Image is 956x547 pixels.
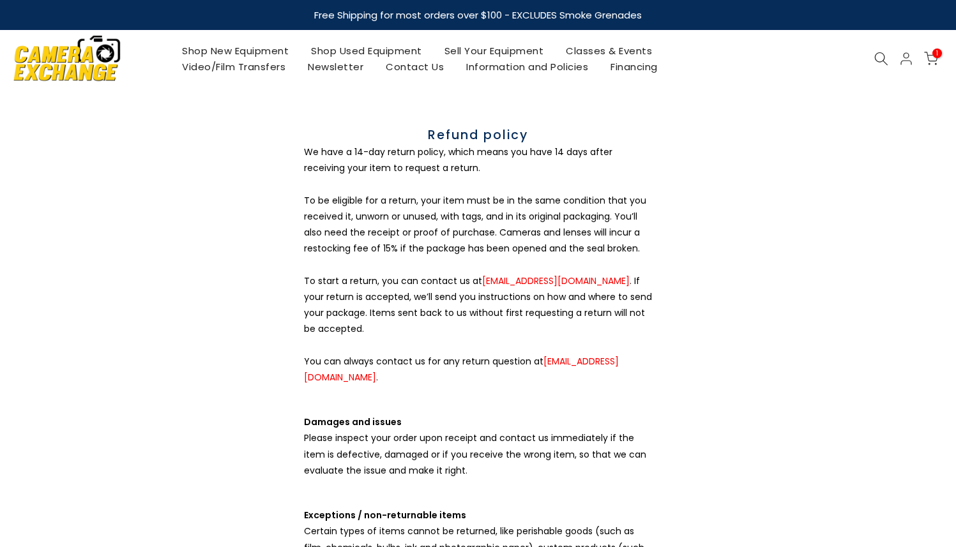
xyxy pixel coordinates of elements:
[482,274,630,287] a: [EMAIL_ADDRESS][DOMAIN_NAME]
[924,52,938,66] a: 1
[171,43,300,59] a: Shop New Equipment
[297,59,375,75] a: Newsletter
[932,49,942,58] span: 1
[304,144,652,386] p: We have a 14-day return policy, which means you have 14 days after receiving your item to request...
[600,59,669,75] a: Financing
[304,126,652,144] h1: Refund policy
[171,59,297,75] a: Video/Film Transfers
[304,509,466,521] strong: Exceptions / non-returnable items
[433,43,555,59] a: Sell Your Equipment
[314,8,642,22] strong: Free Shipping for most orders over $100 - EXCLUDES Smoke Grenades
[304,355,619,384] a: [EMAIL_ADDRESS][DOMAIN_NAME]
[304,416,402,428] strong: Damages and issues
[300,43,434,59] a: Shop Used Equipment
[304,414,652,479] p: Please inspect your order upon receipt and contact us immediately if the item is defective, damag...
[375,59,455,75] a: Contact Us
[455,59,600,75] a: Information and Policies
[555,43,664,59] a: Classes & Events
